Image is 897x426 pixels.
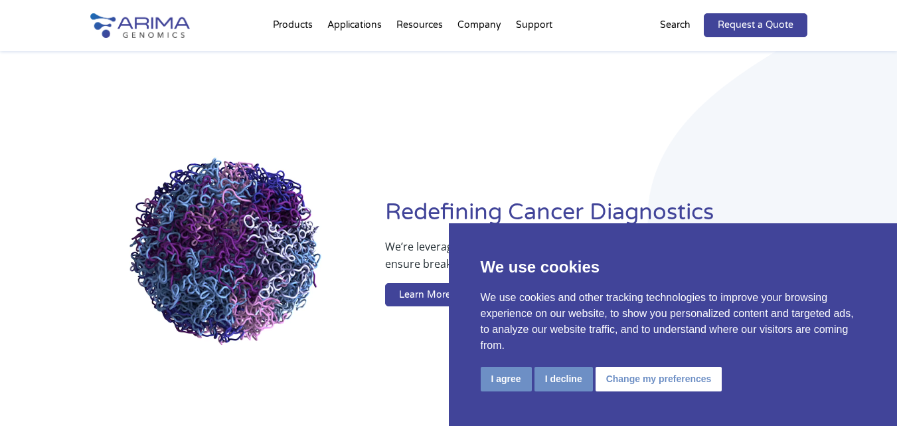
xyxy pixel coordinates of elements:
p: We use cookies and other tracking technologies to improve your browsing experience on our website... [481,290,866,354]
button: I agree [481,367,532,391]
h1: Redefining Cancer Diagnostics [385,197,807,238]
a: Learn More [385,283,465,307]
button: I decline [534,367,593,391]
p: We’re leveraging whole-genome sequence and structure information to ensure breakthrough therapies... [385,238,754,283]
a: Request a Quote [704,13,807,37]
button: Change my preferences [596,367,722,391]
p: We use cookies [481,255,866,279]
p: Search [660,17,691,34]
img: Arima-Genomics-logo [90,13,190,38]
